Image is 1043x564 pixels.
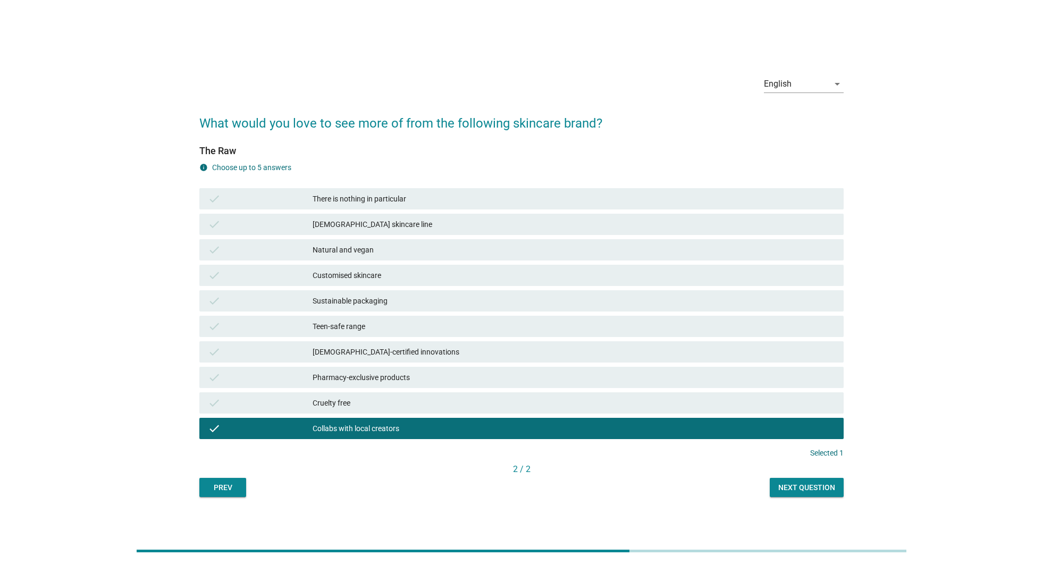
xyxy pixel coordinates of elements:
div: [DEMOGRAPHIC_DATA] skincare line [313,218,835,231]
i: check [208,243,221,256]
button: Prev [199,478,246,497]
label: Choose up to 5 answers [212,163,291,172]
div: Natural and vegan [313,243,835,256]
div: The Raw [199,144,844,158]
p: Selected 1 [810,448,844,459]
div: There is nothing in particular [313,192,835,205]
div: Teen-safe range [313,320,835,333]
i: check [208,192,221,205]
i: check [208,371,221,384]
div: Customised skincare [313,269,835,282]
i: check [208,218,221,231]
i: check [208,397,221,409]
i: check [208,269,221,282]
i: check [208,346,221,358]
i: check [208,320,221,333]
i: check [208,294,221,307]
div: Collabs with local creators [313,422,835,435]
div: Pharmacy-exclusive products [313,371,835,384]
h2: What would you love to see more of from the following skincare brand? [199,103,844,133]
div: Next question [778,482,835,493]
i: info [199,163,208,172]
div: [DEMOGRAPHIC_DATA]-certified innovations [313,346,835,358]
div: 2 / 2 [199,463,844,476]
div: English [764,79,792,89]
button: Next question [770,478,844,497]
i: check [208,422,221,435]
i: arrow_drop_down [831,78,844,90]
div: Sustainable packaging [313,294,835,307]
div: Cruelty free [313,397,835,409]
div: Prev [208,482,238,493]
